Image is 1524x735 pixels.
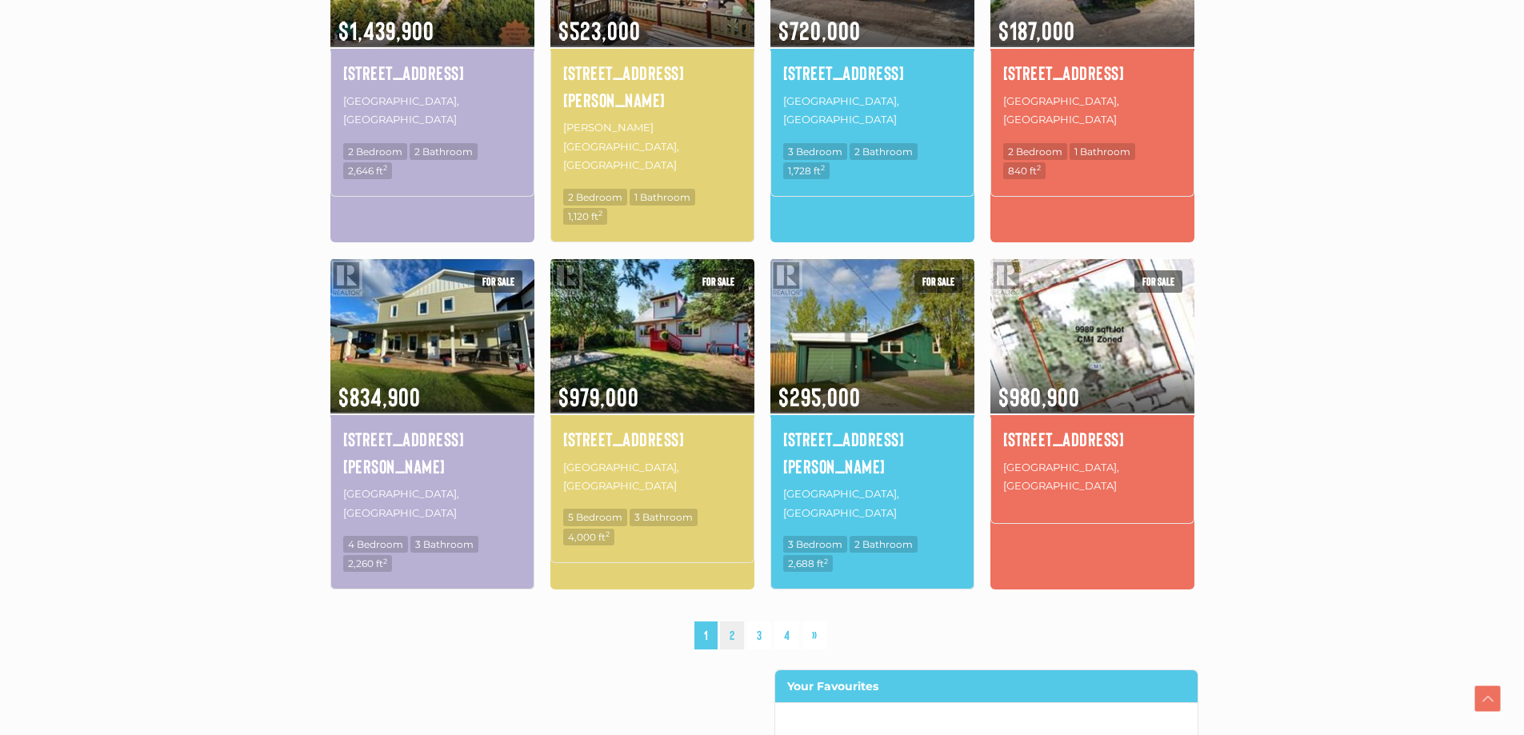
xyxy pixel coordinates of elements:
[914,270,962,293] span: For sale
[630,189,695,206] span: 1 Bathroom
[824,557,828,565] sup: 2
[343,59,522,86] a: [STREET_ADDRESS]
[783,162,830,179] span: 1,728 ft
[1134,270,1182,293] span: For sale
[598,209,602,218] sup: 2
[770,361,974,413] span: $295,000
[694,270,742,293] span: For sale
[563,59,742,113] a: [STREET_ADDRESS][PERSON_NAME]
[1037,163,1041,172] sup: 2
[563,425,742,453] a: [STREET_ADDRESS]
[1003,457,1182,497] p: [GEOGRAPHIC_DATA], [GEOGRAPHIC_DATA]
[783,555,833,572] span: 2,688 ft
[783,90,962,131] p: [GEOGRAPHIC_DATA], [GEOGRAPHIC_DATA]
[410,143,478,160] span: 2 Bathroom
[850,143,918,160] span: 2 Bathroom
[850,536,918,553] span: 2 Bathroom
[343,162,392,179] span: 2,646 ft
[783,483,962,524] p: [GEOGRAPHIC_DATA], [GEOGRAPHIC_DATA]
[720,621,744,649] a: 2
[783,59,962,86] a: [STREET_ADDRESS]
[821,163,825,172] sup: 2
[474,270,522,293] span: For sale
[1003,90,1182,131] p: [GEOGRAPHIC_DATA], [GEOGRAPHIC_DATA]
[990,256,1194,415] img: 7223-7225 7TH AVENUE, Whitehorse, Yukon
[1070,143,1135,160] span: 1 Bathroom
[563,457,742,497] p: [GEOGRAPHIC_DATA], [GEOGRAPHIC_DATA]
[383,163,387,172] sup: 2
[343,555,392,572] span: 2,260 ft
[1003,59,1182,86] a: [STREET_ADDRESS]
[783,143,847,160] span: 3 Bedroom
[783,536,847,553] span: 3 Bedroom
[330,256,534,415] img: 208 LUELLA LANE, Whitehorse, Yukon
[802,621,826,649] a: »
[606,529,610,538] sup: 2
[774,621,799,649] a: 4
[550,361,754,413] span: $979,000
[990,361,1194,413] span: $980,900
[383,557,387,565] sup: 2
[563,208,607,225] span: 1,120 ft
[747,621,771,649] a: 3
[343,536,408,553] span: 4 Bedroom
[783,425,962,479] a: [STREET_ADDRESS][PERSON_NAME]
[1003,162,1046,179] span: 840 ft
[343,425,522,479] a: [STREET_ADDRESS][PERSON_NAME]
[563,529,614,545] span: 4,000 ft
[1003,425,1182,453] a: [STREET_ADDRESS]
[330,361,534,413] span: $834,900
[343,90,522,131] p: [GEOGRAPHIC_DATA], [GEOGRAPHIC_DATA]
[563,117,742,176] p: [PERSON_NAME][GEOGRAPHIC_DATA], [GEOGRAPHIC_DATA]
[343,483,522,524] p: [GEOGRAPHIC_DATA], [GEOGRAPHIC_DATA]
[694,621,718,649] span: 1
[563,509,627,525] span: 5 Bedroom
[550,256,754,415] img: 2001 CENTENNIAL STREET, Whitehorse, Yukon
[787,679,878,693] strong: Your Favourites
[563,189,627,206] span: 2 Bedroom
[630,509,698,525] span: 3 Bathroom
[770,256,974,415] img: 40 OGILVIE CRESCENT, Faro, Yukon
[1003,143,1067,160] span: 2 Bedroom
[410,536,478,553] span: 3 Bathroom
[343,143,407,160] span: 2 Bedroom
